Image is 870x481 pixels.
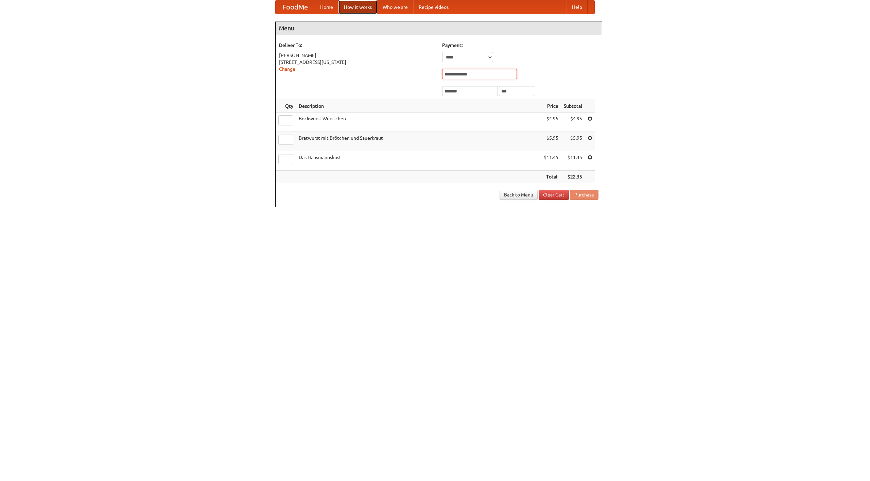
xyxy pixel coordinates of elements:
[276,0,315,14] a: FoodMe
[570,190,598,200] button: Purchase
[276,21,602,35] h4: Menu
[567,0,588,14] a: Help
[541,132,561,151] td: $5.95
[315,0,338,14] a: Home
[296,100,541,113] th: Description
[279,59,435,66] div: [STREET_ADDRESS][US_STATE]
[276,100,296,113] th: Qty
[561,171,585,183] th: $22.35
[413,0,454,14] a: Recipe videos
[279,42,435,49] h5: Deliver To:
[561,113,585,132] td: $4.95
[561,132,585,151] td: $5.95
[561,100,585,113] th: Subtotal
[442,42,598,49] h5: Payment:
[539,190,569,200] a: Clear Cart
[279,66,295,72] a: Change
[541,151,561,171] td: $11.45
[296,132,541,151] td: Bratwurst mit Brötchen und Sauerkraut
[561,151,585,171] td: $11.45
[296,151,541,171] td: Das Hausmannskost
[377,0,413,14] a: Who we are
[296,113,541,132] td: Bockwurst Würstchen
[279,52,435,59] div: [PERSON_NAME]
[541,100,561,113] th: Price
[541,171,561,183] th: Total:
[338,0,377,14] a: How it works
[541,113,561,132] td: $4.95
[500,190,538,200] a: Back to Menu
